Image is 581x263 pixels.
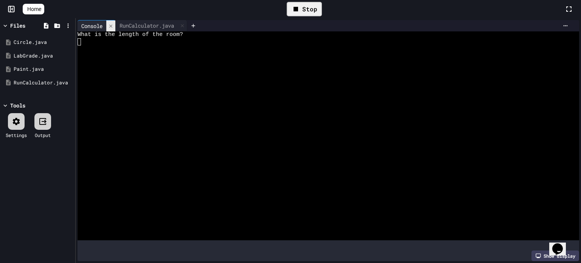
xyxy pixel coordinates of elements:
div: Files [10,22,25,30]
div: Stop [287,2,322,16]
div: Settings [6,132,27,139]
div: Console [78,20,116,31]
div: Circle.java [14,39,73,46]
div: RunCalculator.java [14,79,73,87]
div: RunCalculator.java [116,20,187,31]
div: Console [78,22,106,30]
div: LabGrade.java [14,52,73,60]
a: Home [23,4,44,14]
div: Tools [10,101,25,109]
span: Home [27,5,41,13]
div: Output [35,132,51,139]
div: RunCalculator.java [116,22,178,30]
span: What is the length of the room? [78,31,183,38]
div: Paint.java [14,65,73,73]
iframe: chat widget [549,233,573,255]
div: Show display [531,251,579,261]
